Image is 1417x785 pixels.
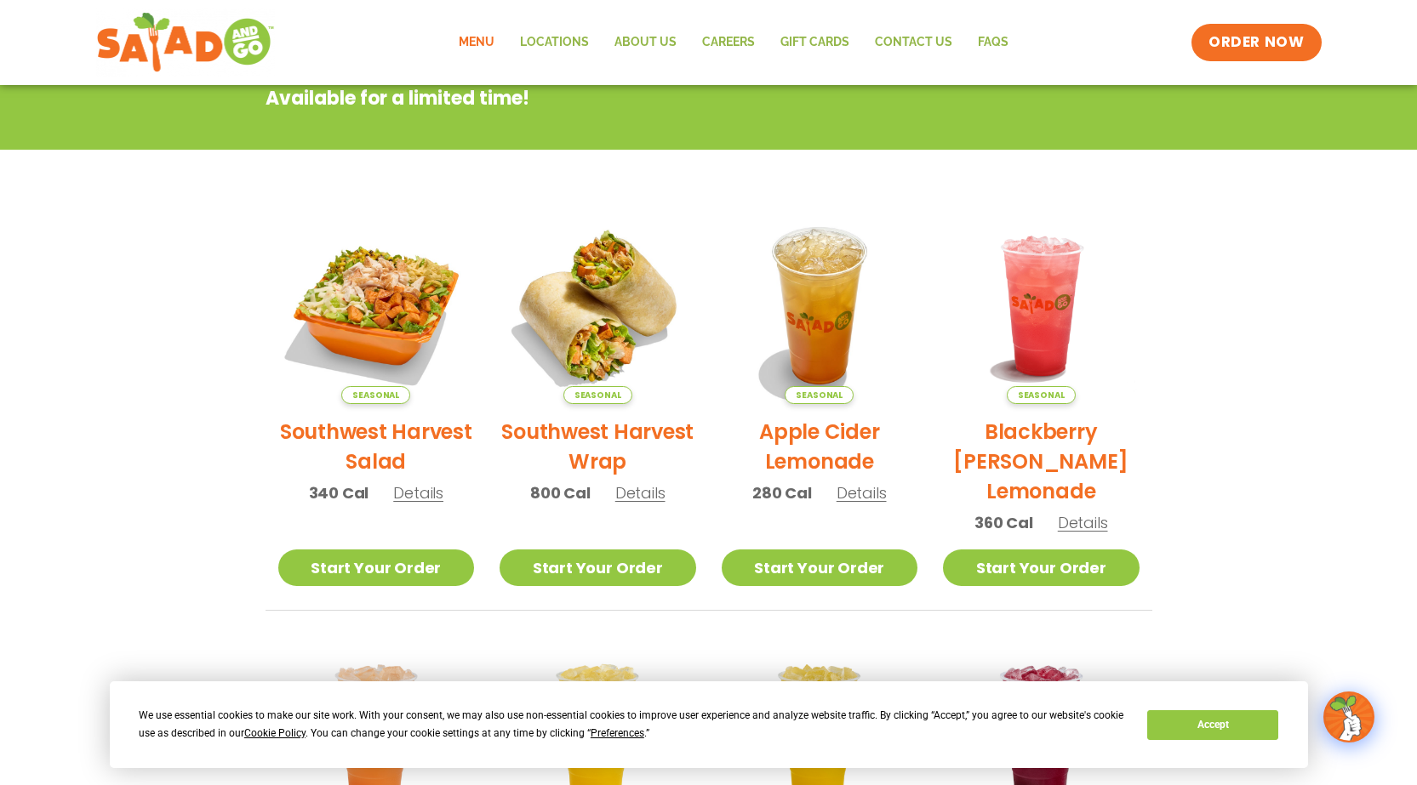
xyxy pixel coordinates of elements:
span: Seasonal [563,386,632,404]
span: Cookie Policy [244,727,306,739]
span: Preferences [591,727,644,739]
img: Product photo for Blackberry Bramble Lemonade [943,208,1140,404]
a: Start Your Order [943,549,1140,586]
div: Cookie Consent Prompt [110,681,1308,768]
span: Details [1058,512,1108,533]
h2: Apple Cider Lemonade [722,417,918,476]
span: Details [837,482,887,503]
a: Contact Us [862,23,965,62]
a: Start Your Order [500,549,696,586]
span: 800 Cal [530,481,591,504]
a: Start Your Order [278,549,475,586]
a: Careers [689,23,768,62]
span: Details [615,482,666,503]
a: Locations [507,23,602,62]
span: Details [393,482,443,503]
h2: Blackberry [PERSON_NAME] Lemonade [943,417,1140,506]
span: Seasonal [785,386,854,404]
p: Available for a limited time! [266,84,1015,112]
nav: Menu [446,23,1021,62]
a: Menu [446,23,507,62]
h2: Southwest Harvest Salad [278,417,475,476]
div: We use essential cookies to make our site work. With your consent, we may also use non-essential ... [139,707,1127,742]
a: GIFT CARDS [768,23,862,62]
a: ORDER NOW [1191,24,1321,61]
span: 280 Cal [752,481,812,504]
h2: Southwest Harvest Wrap [500,417,696,476]
img: wpChatIcon [1325,693,1373,741]
button: Accept [1147,710,1278,740]
img: Product photo for Southwest Harvest Wrap [500,208,696,404]
span: Seasonal [341,386,410,404]
a: Start Your Order [722,549,918,586]
img: Product photo for Apple Cider Lemonade [722,208,918,404]
a: About Us [602,23,689,62]
span: Seasonal [1007,386,1076,404]
span: 360 Cal [974,511,1033,534]
span: ORDER NOW [1208,32,1304,53]
a: FAQs [965,23,1021,62]
img: Product photo for Southwest Harvest Salad [278,208,475,404]
span: 340 Cal [309,481,369,504]
img: new-SAG-logo-768×292 [96,9,276,77]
